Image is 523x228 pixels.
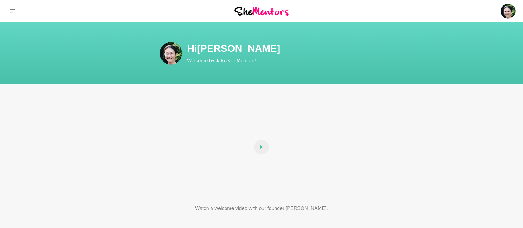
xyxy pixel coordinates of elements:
img: Roselynn Unson [160,42,182,65]
p: Welcome back to She Mentors! [187,57,410,65]
h1: Hi [PERSON_NAME] [187,42,410,55]
img: Roselynn Unson [501,4,516,19]
img: She Mentors Logo [234,7,289,15]
p: Watch a welcome video with our founder [PERSON_NAME]. [172,205,351,212]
